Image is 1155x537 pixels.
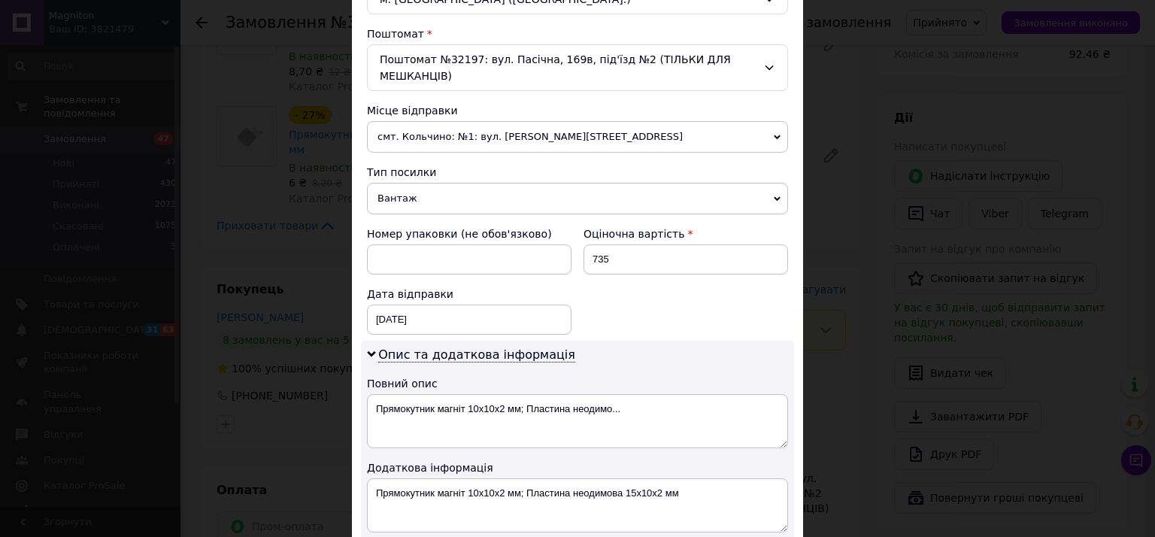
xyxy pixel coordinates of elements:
div: Повний опис [367,376,788,391]
span: Вантаж [367,183,788,214]
textarea: Прямокутник магніт 10х10х2 мм; Пластина неодимо... [367,394,788,448]
span: Опис та додаткова інформація [378,347,575,363]
div: Поштомат [367,26,788,41]
div: Оціночна вартість [584,226,788,241]
div: Дата відправки [367,287,571,302]
div: Номер упаковки (не обов'язково) [367,226,571,241]
textarea: Прямокутник магніт 10х10х2 мм; Пластина неодимова 15х10х2 мм [367,478,788,532]
span: смт. Кольчино: №1: вул. [PERSON_NAME][STREET_ADDRESS] [367,121,788,153]
span: Місце відправки [367,105,458,117]
div: Поштомат №32197: вул. Пасічна, 169в, під'їзд №2 (ТІЛЬКИ ДЛЯ МЕШКАНЦІВ) [367,44,788,91]
div: Додаткова інформація [367,460,788,475]
span: Тип посилки [367,166,436,178]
